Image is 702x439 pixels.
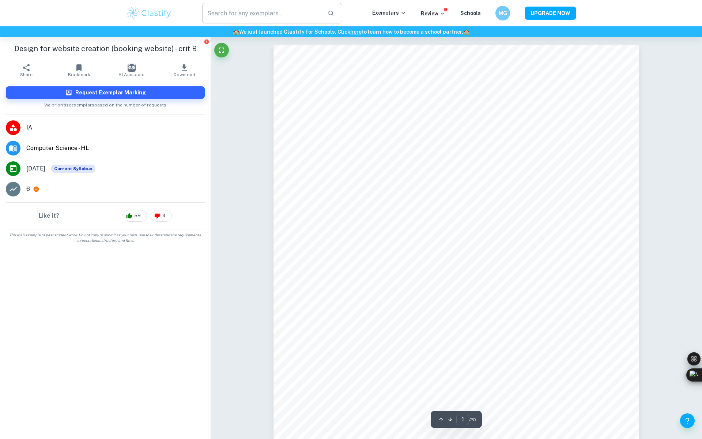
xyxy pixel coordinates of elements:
span: We prioritize exemplars based on the number of requests [44,99,166,108]
button: Download [158,60,211,80]
span: Share [20,72,33,77]
a: Schools [460,10,481,16]
span: 🏫 [233,29,239,35]
div: This exemplar is based on the current syllabus. Feel free to refer to it for inspiration/ideas wh... [51,165,95,173]
a: here [350,29,362,35]
div: 59 [122,210,147,222]
button: UPGRADE NOW [525,7,576,20]
span: 🏫 [463,29,469,35]
h6: Request Exemplar Marking [75,89,146,97]
span: Download [174,72,195,77]
div: 4 [151,210,172,222]
img: Clastify logo [126,6,172,20]
h6: MG [499,9,507,17]
p: 6 [26,185,30,194]
span: Bookmark [68,72,90,77]
button: Bookmark [53,60,105,80]
span: This is an example of past student work. Do not copy or submit as your own. Use to understand the... [3,232,208,243]
span: IA [26,123,205,132]
input: Search for any exemplars... [202,3,322,23]
span: / 25 [469,416,476,423]
button: MG [495,6,510,20]
span: AI Assistant [118,72,145,77]
span: Current Syllabus [51,165,95,173]
h6: Like it? [39,211,59,220]
button: Help and Feedback [680,413,695,428]
span: [DATE] [26,164,45,173]
h6: We just launched Clastify for Schools. Click to learn how to become a school partner. [1,28,701,36]
span: Computer Science - HL [26,144,205,153]
button: Request Exemplar Marking [6,86,205,99]
button: Fullscreen [214,43,229,57]
h1: Design for website creation (booking website) - crit B [6,43,205,54]
span: 4 [158,212,170,219]
button: Report issue [204,39,209,44]
p: Review [421,10,446,18]
p: Exemplars [372,9,406,17]
button: AI Assistant [105,60,158,80]
span: 59 [130,212,145,219]
img: AI Assistant [128,64,136,72]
